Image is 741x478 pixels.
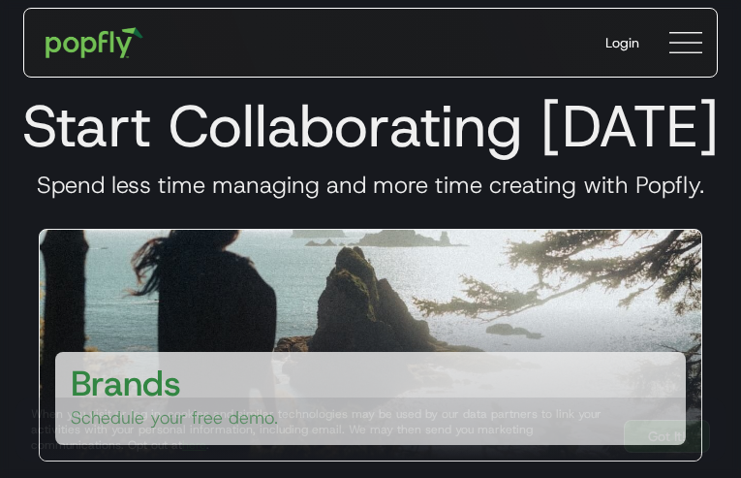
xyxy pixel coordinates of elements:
h3: Spend less time managing and more time creating with Popfly. [15,171,726,200]
a: Got It! [624,420,710,453]
a: Login [590,17,655,68]
div: Login [605,33,639,52]
div: When you visit or log in, cookies and similar technologies may be used by our data partners to li... [31,406,608,453]
a: here [182,437,206,453]
a: home [32,14,157,72]
h1: Start Collaborating [DATE] [15,91,726,161]
h3: Brands [71,360,181,406]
